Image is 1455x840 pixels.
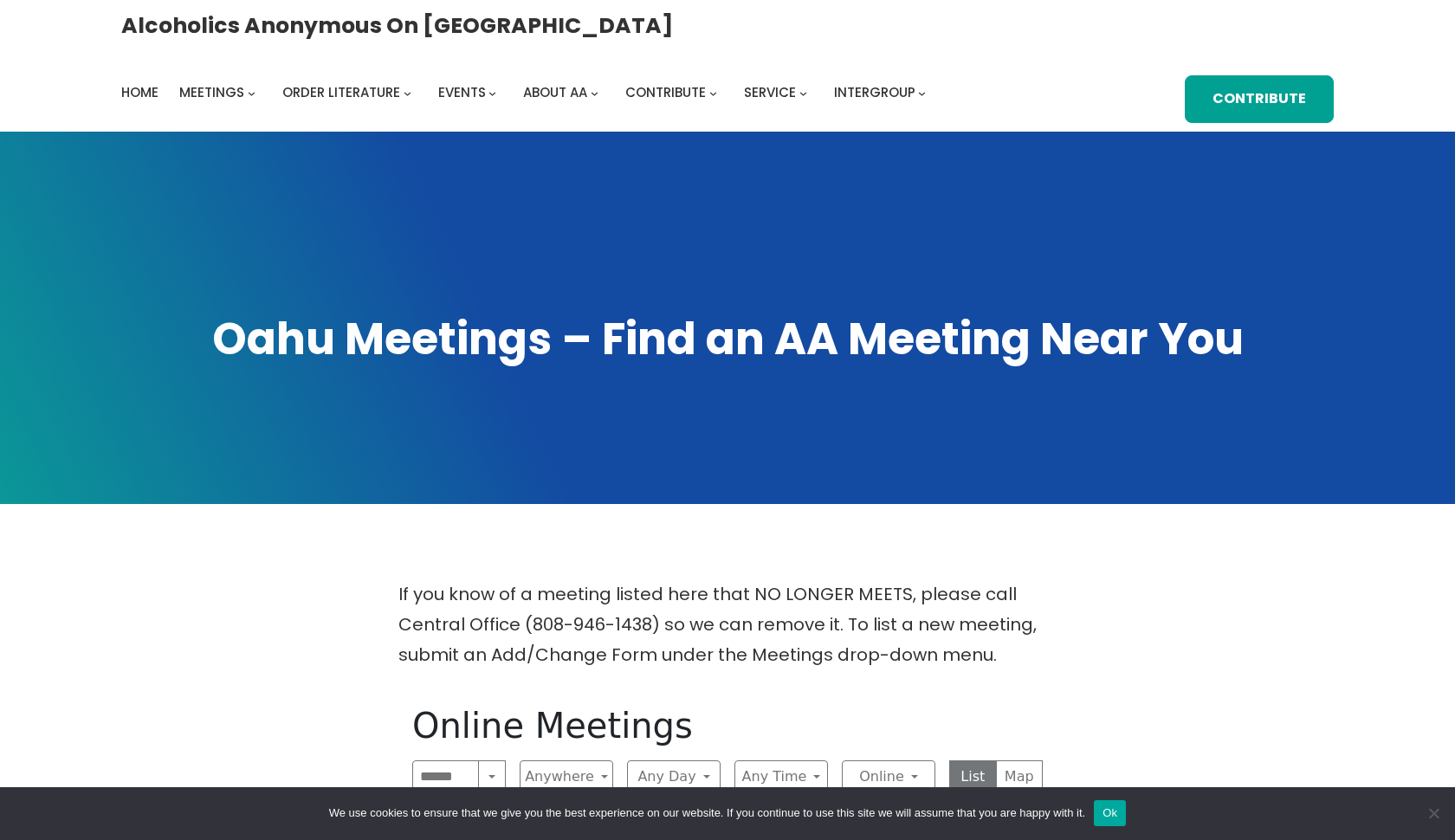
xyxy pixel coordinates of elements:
button: Anywhere [520,760,613,793]
button: Any Day [627,760,721,793]
a: Contribute [1185,75,1334,123]
span: We use cookies to ensure that we give you the best experience on our website. If you continue to ... [329,804,1085,822]
button: Contribute submenu [709,89,717,97]
button: Ok [1094,800,1126,826]
span: About AA [523,83,587,101]
span: Events [438,83,486,101]
button: Meetings submenu [248,89,255,97]
a: Events [438,81,486,105]
span: Contribute [625,83,706,101]
span: Service [744,83,796,101]
span: Intergroup [834,83,915,101]
p: If you know of a meeting listed here that NO LONGER MEETS, please call Central Office (808-946-14... [398,579,1057,670]
input: Search [412,760,479,793]
button: About AA submenu [591,89,598,97]
h1: Oahu Meetings – Find an AA Meeting Near You [121,310,1334,370]
button: Online [842,760,935,793]
button: Order Literature submenu [404,89,411,97]
span: Home [121,83,158,101]
a: Alcoholics Anonymous on [GEOGRAPHIC_DATA] [121,6,673,45]
span: Meetings [179,83,244,101]
button: Service submenu [799,89,807,97]
nav: Intergroup [121,81,932,105]
button: Intergroup submenu [918,89,926,97]
a: Service [744,81,796,105]
button: Search [478,760,506,793]
button: Map [996,760,1044,793]
a: Home [121,81,158,105]
a: Contribute [625,81,706,105]
a: Meetings [179,81,244,105]
a: About AA [523,81,587,105]
span: Order Literature [282,83,400,101]
h1: Online Meetings [412,705,1043,746]
a: Intergroup [834,81,915,105]
span: No [1425,804,1442,822]
button: List [949,760,997,793]
button: Any Time [734,760,828,793]
button: Events submenu [488,89,496,97]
